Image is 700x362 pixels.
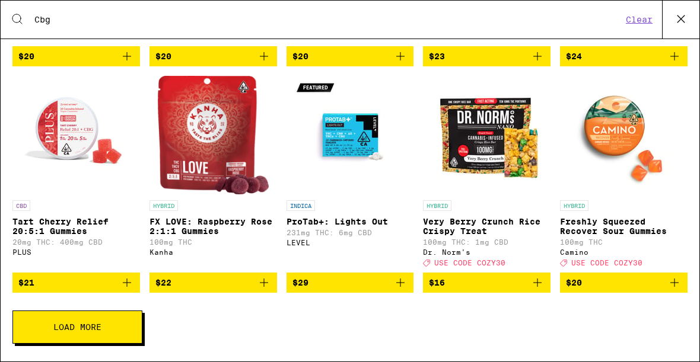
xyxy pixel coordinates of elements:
div: LEVEL [287,239,414,246]
a: Open page for ProTab+: Lights Out from LEVEL [287,76,414,273]
p: 100mg THC [149,238,277,246]
button: Add to bag [149,46,277,66]
button: Add to bag [560,46,688,66]
a: Open page for Tart Cherry Relief 20:5:1 Gummies from PLUS [12,76,140,273]
div: Dr. Norm's [423,248,551,256]
span: $20 [18,52,34,61]
button: Add to bag [12,46,140,66]
p: ProTab+: Lights Out [287,217,414,226]
button: Add to bag [149,273,277,293]
p: HYBRID [149,200,178,211]
span: $29 [292,278,308,287]
p: Tart Cherry Relief 20:5:1 Gummies [12,217,140,236]
button: Add to bag [287,273,414,293]
span: Load More [53,323,101,331]
p: 231mg THC: 6mg CBD [287,229,414,236]
a: Open page for Very Berry Crunch Rice Crispy Treat from Dr. Norm's [423,76,551,273]
span: $20 [292,52,308,61]
span: USE CODE COZY30 [571,259,642,267]
input: Search for products & categories [34,14,622,25]
button: Add to bag [287,46,414,66]
img: Camino - Freshly Squeezed Recover Sour Gummies [565,76,683,194]
a: Open page for FX LOVE: Raspberry Rose 2:1:1 Gummies from Kanha [149,76,277,273]
button: Load More [12,310,142,344]
img: LEVEL - ProTab+: Lights Out [291,76,409,194]
div: PLUS [12,248,140,256]
button: Add to bag [423,273,551,293]
span: $21 [18,278,34,287]
p: FX LOVE: Raspberry Rose 2:1:1 Gummies [149,217,277,236]
p: Freshly Squeezed Recover Sour Gummies [560,217,688,236]
span: $24 [566,52,582,61]
p: INDICA [287,200,315,211]
p: CBD [12,200,30,211]
button: Add to bag [560,273,688,293]
div: Camino [560,248,688,256]
p: 100mg THC [560,238,688,246]
button: Add to bag [423,46,551,66]
div: Kanha [149,248,277,256]
span: $23 [429,52,445,61]
p: HYBRID [560,200,588,211]
span: Hi. Need any help? [7,8,85,18]
img: PLUS - Tart Cherry Relief 20:5:1 Gummies [17,76,135,194]
button: Add to bag [12,273,140,293]
a: Open page for Freshly Squeezed Recover Sour Gummies from Camino [560,76,688,273]
p: 100mg THC: 1mg CBD [423,238,551,246]
span: $16 [429,278,445,287]
p: Very Berry Crunch Rice Crispy Treat [423,217,551,236]
p: 20mg THC: 400mg CBD [12,238,140,246]
span: USE CODE COZY30 [434,259,505,267]
p: HYBRID [423,200,451,211]
span: $20 [155,52,171,61]
img: Dr. Norm's - Very Berry Crunch Rice Crispy Treat [428,76,546,194]
button: Clear [622,14,656,25]
span: $20 [566,278,582,287]
img: Kanha - FX LOVE: Raspberry Rose 2:1:1 Gummies [158,76,269,194]
span: $22 [155,278,171,287]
